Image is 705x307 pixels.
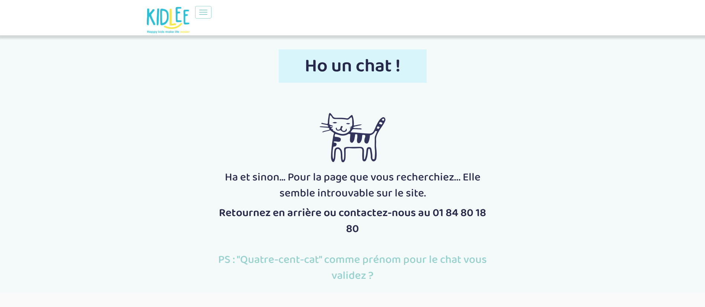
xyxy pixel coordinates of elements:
[320,113,385,162] img: cat-error-img.png
[217,170,488,202] p: Ha et sinon… Pour la page que vous recherchiez... Elle semble introuvable sur le site.
[279,49,427,83] span: Ho un chat !
[217,205,488,237] p: Retournez en arrière ou contactez-nous au 01 84 80 18 80
[217,252,488,284] p: PS : "Quatre-cent-cat" comme prénom pour le chat vous validez ?
[147,7,190,33] img: logo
